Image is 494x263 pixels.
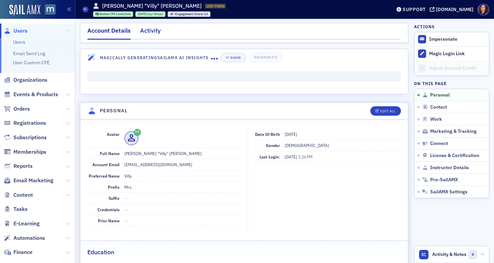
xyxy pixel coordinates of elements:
span: 1:26 PM [298,154,313,159]
span: Reports [13,162,33,170]
span: Connect [430,141,448,147]
dd: [EMAIL_ADDRESS][DOMAIN_NAME] [124,159,241,170]
h4: Personal [100,107,127,114]
dd: [PERSON_NAME] "Villy" [PERSON_NAME] [124,148,241,159]
span: — [124,195,128,201]
dd: Mrs. [124,182,241,192]
span: Credentials [97,207,120,212]
span: Tasks [13,205,28,213]
button: [DOMAIN_NAME] [430,7,476,12]
img: SailAMX [45,4,55,15]
span: Organizations [13,76,47,84]
a: Organizations [4,76,47,84]
div: Support [403,6,426,12]
span: Registrations [13,119,46,127]
h2: Education [87,248,114,257]
span: — [124,218,128,223]
span: Engagement Score : [175,12,204,16]
span: Preferred Name [89,173,120,179]
div: Edit All [380,109,396,113]
dd: Villy [124,171,241,181]
div: [DOMAIN_NAME] [436,6,474,12]
img: SailAMX [9,5,40,15]
a: Active CPA Candidate [95,12,131,16]
span: Activity & Notes [432,251,466,258]
button: Show [220,53,246,62]
span: [DATE] [138,12,147,16]
span: USR-79894 [206,4,224,8]
span: Active [99,12,110,16]
button: Regenerate [249,53,283,62]
a: Registrations [4,119,46,127]
span: Events & Products [13,91,58,98]
div: Account Details [87,26,131,40]
a: Email Send Log [13,50,45,57]
span: Prior Name [98,218,120,223]
h1: [PERSON_NAME] "Villy" [PERSON_NAME] [102,2,202,10]
span: SailAMX Settings [430,189,467,195]
h4: Magically Generating SailAMX AI Insights [100,54,211,61]
span: Account Email [92,162,120,167]
a: Content [4,191,33,199]
a: Events & Products [4,91,58,98]
span: Email Marketing [13,177,53,184]
a: Orders [4,105,30,113]
div: Adjust Account Credit [429,65,486,71]
span: Marketing & Tracking [430,128,477,135]
span: Instructor Details [430,165,469,171]
span: Memberships [13,148,46,156]
span: Orders [13,105,30,113]
a: Finance [4,249,33,256]
div: 2023-11-16 00:00:00 [135,11,165,17]
a: Automations [4,234,45,242]
div: Show [230,56,241,60]
span: Personal [430,92,450,98]
span: License & Certification [430,153,479,159]
span: Users [13,27,28,35]
h4: Actions [414,24,435,30]
span: Work [430,116,442,122]
div: Engagement Score: 14 [168,11,210,17]
a: Reports [4,162,33,170]
a: Tasks [4,205,28,213]
span: Finance [13,249,33,256]
span: Date of Birth [255,131,280,137]
span: — [124,207,128,212]
span: Contact [430,104,447,110]
div: Activity [140,26,161,39]
button: Edit All [370,106,401,116]
div: Active: Active: CPA Candidate [93,11,133,17]
span: E-Learning [13,220,40,227]
dd: [DEMOGRAPHIC_DATA] [285,140,400,151]
a: E-Learning [4,220,40,227]
a: Email Marketing [4,177,53,184]
span: Subscriptions [13,134,47,141]
a: Subscriptions [4,134,47,141]
span: Last Login: [259,154,280,159]
span: Prefix [108,184,120,190]
a: View Homepage [40,4,55,16]
span: Full Name [100,151,120,156]
a: Memberships [4,148,46,156]
span: 0 [469,250,477,259]
span: Avatar [107,131,120,137]
span: Suffix [109,195,120,201]
span: Pre-SailAMX [430,177,458,183]
span: Gender [266,143,280,148]
a: User Custom CPE [13,60,50,66]
div: 14 [175,12,208,16]
span: Profile [478,4,489,15]
div: (1yr 8mos) [138,12,163,16]
button: Impersonate [429,36,457,42]
a: Users [4,27,28,35]
span: Automations [13,234,45,242]
button: Magic Login Link [414,46,489,61]
span: CPA Candidate [110,12,131,16]
a: Adjust Account Credit [414,61,489,75]
h4: On this page [414,80,489,86]
div: Magic Login Link [429,51,486,57]
span: [DATE] [285,154,298,159]
a: Users [13,39,25,45]
span: [DATE] [285,131,297,137]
